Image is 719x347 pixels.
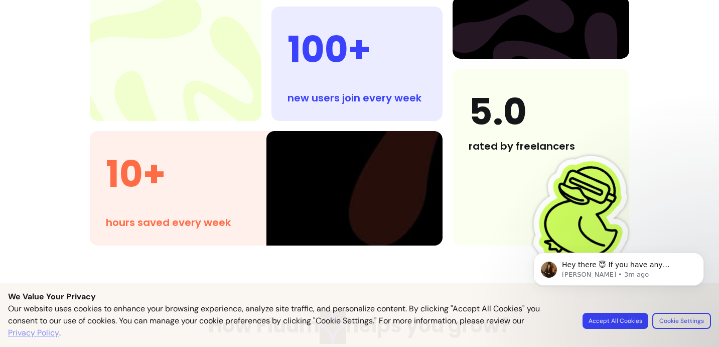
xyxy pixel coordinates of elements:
[8,291,711,303] p: We Value Your Privacy
[8,303,570,339] p: Our website uses cookies to enhance your browsing experience, analyze site traffic, and personali...
[106,147,250,201] h4: 10+
[287,23,427,77] h4: 100+
[287,91,427,105] div: new users join every week
[106,215,250,229] div: hours saved every week
[469,85,613,139] h4: 5.0
[518,232,719,342] iframe: Intercom notifications message
[8,327,59,339] a: Privacy Policy
[514,143,657,286] img: Fluum Duck sticker
[469,139,613,153] div: rated by freelancers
